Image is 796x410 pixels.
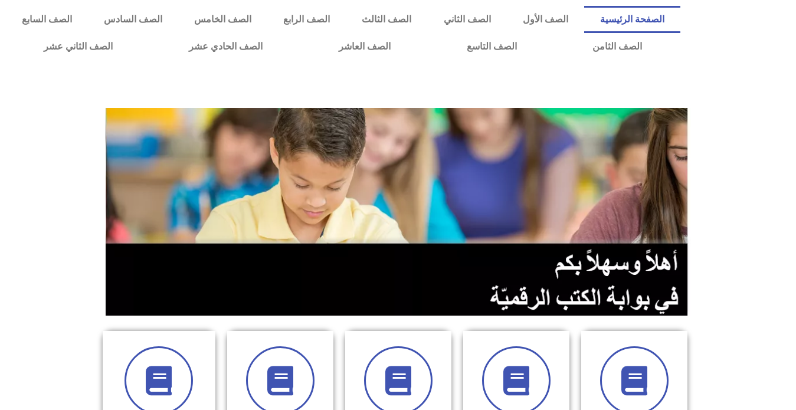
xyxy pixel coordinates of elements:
[6,33,151,60] a: الصف الثاني عشر
[555,33,680,60] a: الصف الثامن
[507,6,584,33] a: الصف الأول
[346,6,427,33] a: الصف الثالث
[301,33,429,60] a: الصف العاشر
[267,6,346,33] a: الصف الرابع
[151,33,301,60] a: الصف الحادي عشر
[178,6,267,33] a: الصف الخامس
[428,33,555,60] a: الصف التاسع
[428,6,507,33] a: الصف الثاني
[584,6,680,33] a: الصفحة الرئيسية
[6,6,88,33] a: الصف السابع
[88,6,178,33] a: الصف السادس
